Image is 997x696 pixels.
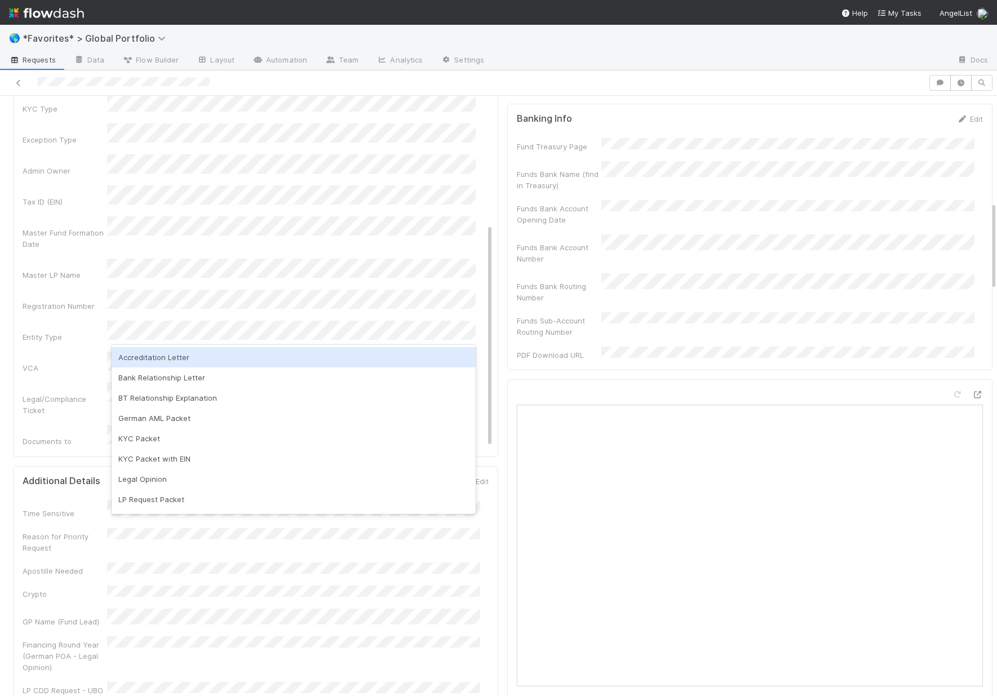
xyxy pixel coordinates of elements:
[23,616,107,627] div: GP Name (Fund Lead)
[517,203,601,225] div: Funds Bank Account Opening Date
[65,52,113,70] a: Data
[23,33,171,44] span: *Favorites* > Global Portfolio
[940,8,972,17] span: AngelList
[23,300,107,312] div: Registration Number
[188,52,243,70] a: Layout
[432,52,493,70] a: Settings
[956,114,983,123] a: Edit
[23,508,107,519] div: Time Sensitive
[517,281,601,303] div: Funds Bank Routing Number
[9,3,84,23] img: logo-inverted-e16ddd16eac7371096b0.svg
[23,196,107,207] div: Tax ID (EIN)
[112,408,476,428] div: German AML Packet
[112,489,476,509] div: LP Request Packet
[877,8,921,17] span: My Tasks
[23,436,107,458] div: Documents to Generate
[517,141,601,152] div: Fund Treasury Page
[23,476,100,487] h5: Additional Details
[112,347,476,367] div: Accreditation Letter
[23,269,107,281] div: Master LP Name
[9,33,20,43] span: 🌎
[23,588,107,600] div: Crypto
[517,242,601,264] div: Funds Bank Account Number
[23,565,107,577] div: Apostille Needed
[122,54,179,65] span: Flow Builder
[112,449,476,469] div: KYC Packet with EIN
[23,134,107,145] div: Exception Type
[23,165,107,176] div: Admin Owner
[23,331,107,343] div: Entity Type
[112,509,476,530] div: PAS4 Part B
[367,52,432,70] a: Analytics
[841,7,868,19] div: Help
[517,113,572,125] h5: Banking Info
[112,469,476,489] div: Legal Opinion
[23,531,107,553] div: Reason for Priority Request
[517,169,601,191] div: Funds Bank Name (find in Treasury)
[23,103,107,114] div: KYC Type
[23,227,107,250] div: Master Fund Formation Date
[112,367,476,388] div: Bank Relationship Letter
[948,52,997,70] a: Docs
[877,7,921,19] a: My Tasks
[23,639,107,673] div: Financing Round Year (German POA - Legal Opinion)
[517,349,601,361] div: PDF Download URL
[316,52,367,70] a: Team
[23,362,107,374] div: VCA
[977,8,988,19] img: avatar_5bf5c33b-3139-4939-a495-cbf9fc6ebf7e.png
[113,52,188,70] a: Flow Builder
[23,393,107,416] div: Legal/Compliance Ticket
[112,428,476,449] div: KYC Packet
[9,54,56,65] span: Requests
[243,52,316,70] a: Automation
[517,315,601,338] div: Funds Sub-Account Routing Number
[112,388,476,408] div: BT Relationship Explanation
